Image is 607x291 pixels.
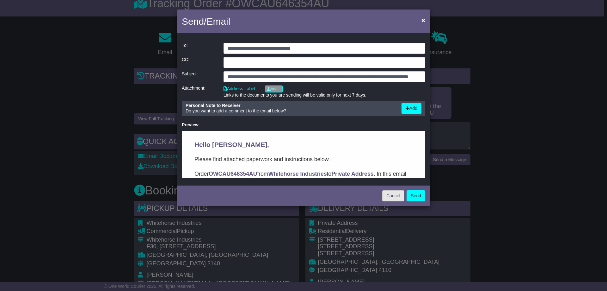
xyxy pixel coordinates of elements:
div: CC: [179,57,220,68]
div: To: [179,43,220,54]
strong: Private Address [150,40,192,46]
p: Please find attached paperwork and instructions below. [13,24,231,33]
button: Send [407,190,425,201]
button: Add [402,103,421,114]
div: Subject: [179,71,220,82]
div: Preview [182,122,425,128]
div: Attachment: [179,85,220,98]
span: Hello [PERSON_NAME], [13,10,87,17]
h4: Send/Email [182,14,230,28]
a: Add... [265,85,282,92]
div: Do you want to add a comment to the email below? [182,103,398,114]
button: Cancel [382,190,404,201]
strong: Whitehorse Industries [87,40,145,46]
p: Order from to . In this email you’ll find important information about your order, and what you ne... [13,39,231,56]
a: Address Label [224,86,255,91]
strong: OWCAU646354AU [27,40,75,46]
button: Close [418,14,428,27]
div: Links to the documents you are sending will be valid only for next 7 days. [224,92,425,98]
span: × [421,16,425,24]
div: Personal Note to Receiver [186,103,395,108]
